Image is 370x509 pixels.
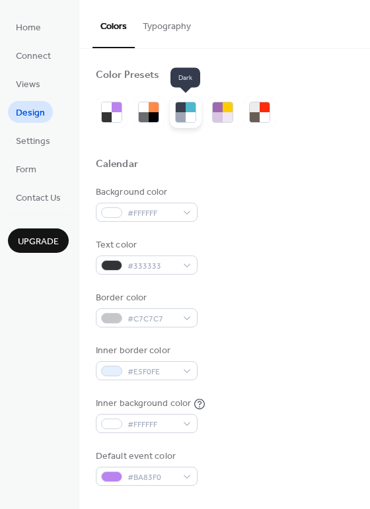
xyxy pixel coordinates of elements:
[96,238,195,252] div: Text color
[96,69,159,83] div: Color Presets
[128,312,176,326] span: #C7C7C7
[16,191,61,205] span: Contact Us
[128,365,176,379] span: #E5F0FE
[8,73,48,94] a: Views
[96,291,195,305] div: Border color
[8,186,69,208] a: Contact Us
[16,163,36,177] span: Form
[96,158,138,172] div: Calendar
[96,397,191,411] div: Inner background color
[16,135,50,149] span: Settings
[170,68,200,88] span: Dark
[128,207,176,221] span: #FFFFFF
[96,344,195,358] div: Inner border color
[8,158,44,180] a: Form
[16,50,51,63] span: Connect
[8,228,69,253] button: Upgrade
[128,418,176,432] span: #FFFFFF
[96,186,195,199] div: Background color
[8,16,49,38] a: Home
[8,44,59,66] a: Connect
[18,235,59,249] span: Upgrade
[8,101,53,123] a: Design
[8,129,58,151] a: Settings
[16,21,41,35] span: Home
[16,78,40,92] span: Views
[96,450,195,463] div: Default event color
[128,471,176,485] span: #BA83F0
[16,106,45,120] span: Design
[128,259,176,273] span: #333333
